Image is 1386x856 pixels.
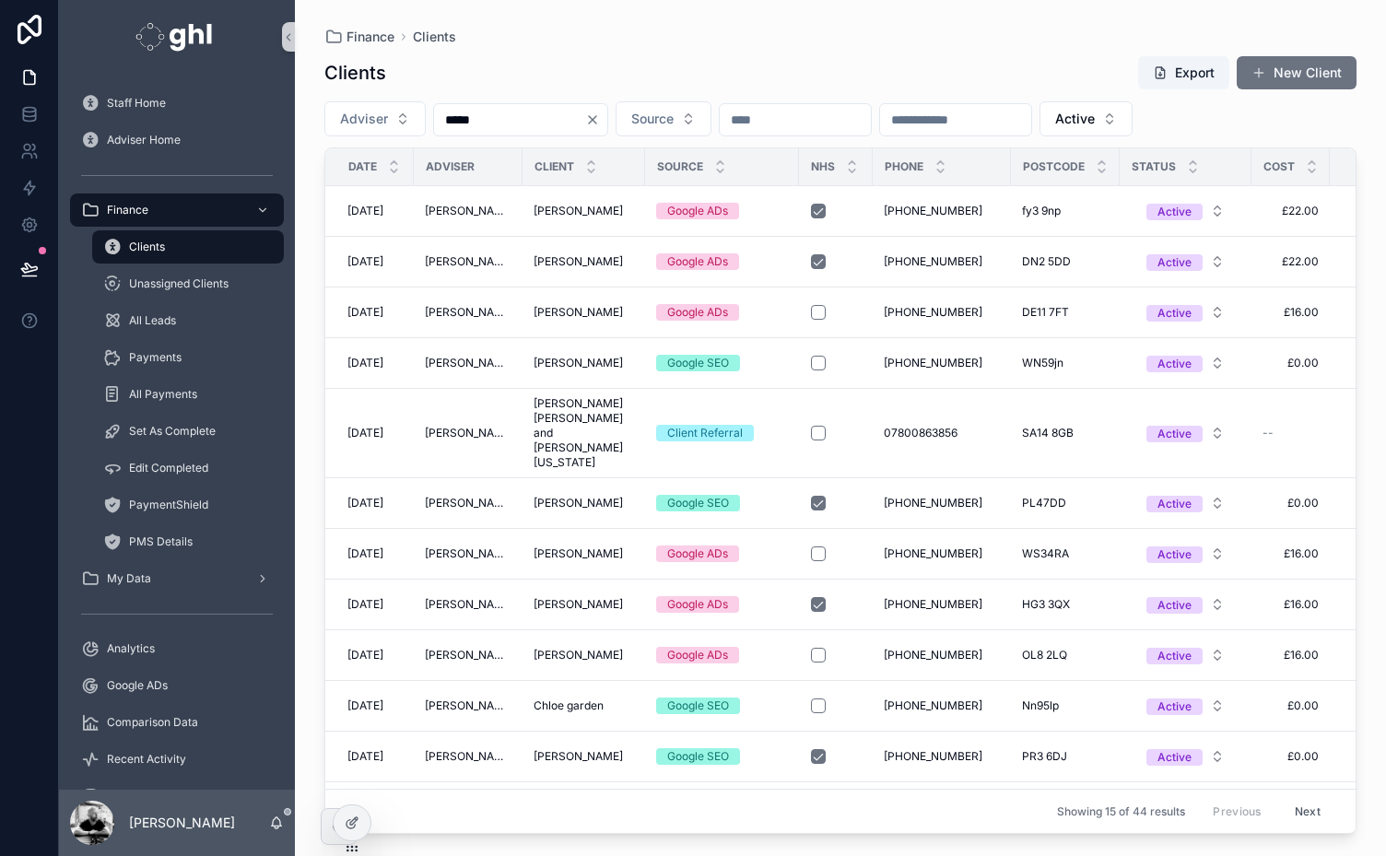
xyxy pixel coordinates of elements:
[1263,648,1319,663] span: £16.00
[347,496,383,510] span: [DATE]
[425,254,511,269] a: [PERSON_NAME]
[1022,254,1109,269] a: DN2 5DD
[1022,305,1069,320] span: DE11 7FT
[667,748,729,765] div: Google SEO
[347,254,383,269] span: [DATE]
[884,496,982,510] span: [PHONE_NUMBER]
[534,254,634,269] a: [PERSON_NAME]
[1023,159,1085,174] span: Postcode
[70,669,284,702] a: Google ADs
[348,159,377,174] span: Date
[92,378,284,411] a: All Payments
[884,356,1000,370] a: [PHONE_NUMBER]
[667,253,728,270] div: Google ADs
[656,698,788,714] a: Google SEO
[347,648,403,663] a: [DATE]
[534,356,634,370] a: [PERSON_NAME]
[667,698,729,714] div: Google SEO
[1157,496,1192,512] div: Active
[425,356,511,370] a: [PERSON_NAME]
[1022,749,1109,764] a: PR3 6DJ
[129,498,208,512] span: PaymentShield
[884,597,982,612] span: [PHONE_NUMBER]
[656,253,788,270] a: Google ADs
[92,304,284,337] a: All Leads
[667,355,729,371] div: Google SEO
[425,305,511,320] a: [PERSON_NAME]
[425,426,511,440] span: [PERSON_NAME]
[1131,295,1240,330] a: Select Button
[1263,496,1319,510] a: £0.00
[1132,537,1239,570] button: Select Button
[1022,356,1063,370] span: WN59jn
[1157,305,1192,322] div: Active
[534,204,623,218] span: [PERSON_NAME]
[534,698,634,713] a: Chloe garden
[107,715,198,730] span: Comparison Data
[1263,356,1319,370] span: £0.00
[92,341,284,374] a: Payments
[346,28,394,46] span: Finance
[1022,597,1070,612] span: HG3 3QX
[129,534,193,549] span: PMS Details
[347,204,403,218] a: [DATE]
[1132,689,1239,722] button: Select Button
[1237,56,1357,89] a: New Client
[884,698,1000,713] a: [PHONE_NUMBER]
[1157,204,1192,220] div: Active
[129,313,176,328] span: All Leads
[1132,296,1239,329] button: Select Button
[534,698,604,713] span: Chloe garden
[1022,305,1109,320] a: DE11 7FT
[92,415,284,448] a: Set As Complete
[107,203,148,217] span: Finance
[667,545,728,562] div: Google ADs
[1022,546,1109,561] a: WS34RA
[129,387,197,402] span: All Payments
[70,743,284,776] a: Recent Activity
[534,356,623,370] span: [PERSON_NAME]
[884,546,1000,561] a: [PHONE_NUMBER]
[1131,739,1240,774] a: Select Button
[1263,698,1319,713] a: £0.00
[667,203,728,219] div: Google ADs
[425,698,511,713] a: [PERSON_NAME]
[884,254,1000,269] a: [PHONE_NUMBER]
[534,496,634,510] a: [PERSON_NAME]
[129,276,229,291] span: Unassigned Clients
[347,749,383,764] span: [DATE]
[347,254,403,269] a: [DATE]
[70,706,284,739] a: Comparison Data
[107,133,181,147] span: Adviser Home
[70,562,284,595] a: My Data
[667,495,729,511] div: Google SEO
[92,267,284,300] a: Unassigned Clients
[1157,426,1192,442] div: Active
[1132,639,1239,672] button: Select Button
[1157,698,1192,715] div: Active
[1157,749,1192,766] div: Active
[1263,749,1319,764] span: £0.00
[884,698,982,713] span: [PHONE_NUMBER]
[1263,597,1319,612] a: £16.00
[425,749,511,764] span: [PERSON_NAME]
[1282,797,1333,826] button: Next
[425,496,511,510] a: [PERSON_NAME]
[324,101,426,136] button: Select Button
[129,814,235,832] p: [PERSON_NAME]
[884,254,982,269] span: [PHONE_NUMBER]
[1131,193,1240,229] a: Select Button
[667,304,728,321] div: Google ADs
[1132,159,1176,174] span: Status
[413,28,456,46] span: Clients
[1138,56,1229,89] button: Export
[1263,204,1319,218] span: £22.00
[70,780,284,813] a: Data Integrity
[534,749,623,764] span: [PERSON_NAME]
[656,545,788,562] a: Google ADs
[534,396,634,470] span: [PERSON_NAME] [PERSON_NAME] and [PERSON_NAME][US_STATE]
